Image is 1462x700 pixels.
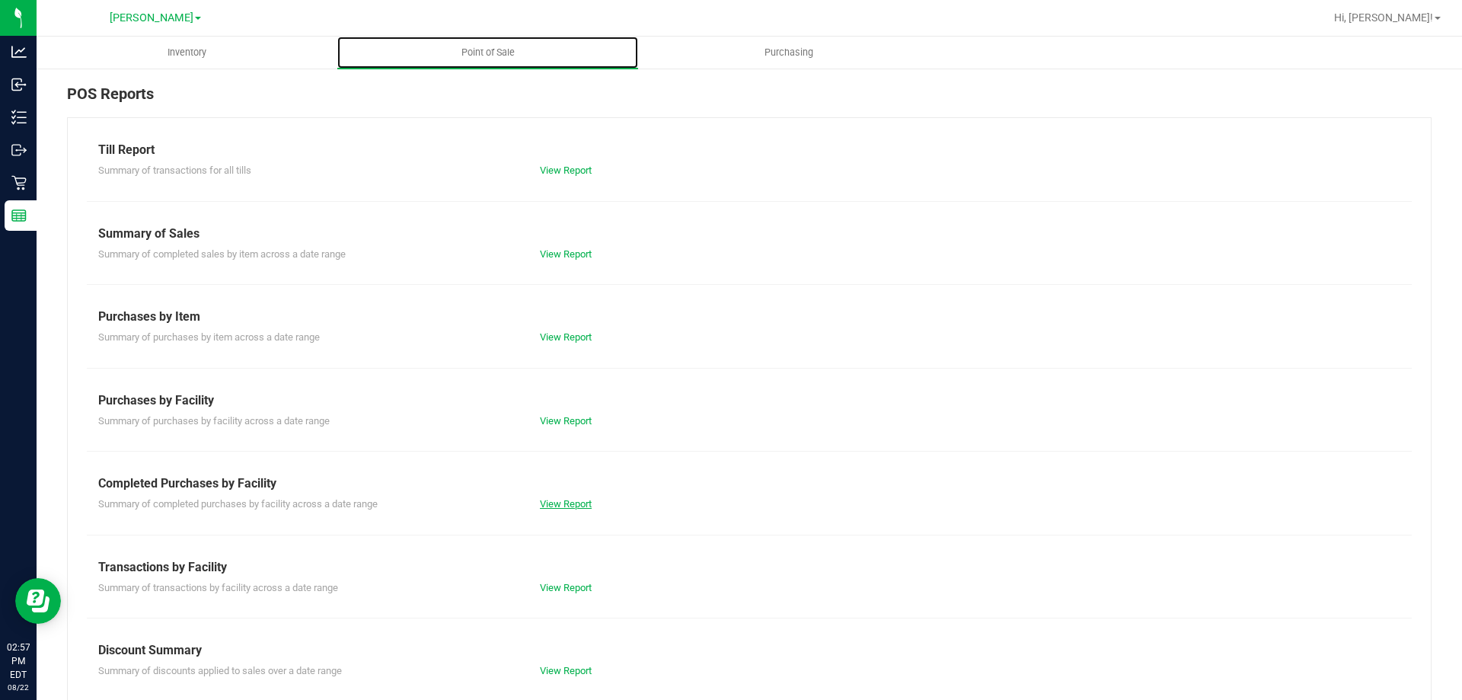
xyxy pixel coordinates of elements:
div: Purchases by Facility [98,392,1400,410]
div: Discount Summary [98,641,1400,660]
inline-svg: Inventory [11,110,27,125]
span: [PERSON_NAME] [110,11,193,24]
span: Inventory [147,46,227,59]
span: Summary of transactions for all tills [98,165,251,176]
a: View Report [540,248,592,260]
a: View Report [540,415,592,427]
span: Summary of completed sales by item across a date range [98,248,346,260]
a: View Report [540,165,592,176]
inline-svg: Reports [11,208,27,223]
span: Point of Sale [441,46,535,59]
inline-svg: Retail [11,175,27,190]
a: View Report [540,582,592,593]
iframe: Resource center [15,578,61,624]
span: Summary of purchases by facility across a date range [98,415,330,427]
inline-svg: Analytics [11,44,27,59]
div: Till Report [98,141,1400,159]
a: Point of Sale [337,37,638,69]
div: POS Reports [67,82,1432,117]
inline-svg: Outbound [11,142,27,158]
a: View Report [540,331,592,343]
a: View Report [540,665,592,676]
inline-svg: Inbound [11,77,27,92]
span: Hi, [PERSON_NAME]! [1334,11,1433,24]
p: 02:57 PM EDT [7,641,30,682]
div: Summary of Sales [98,225,1400,243]
a: Purchasing [638,37,939,69]
div: Completed Purchases by Facility [98,475,1400,493]
span: Summary of purchases by item across a date range [98,331,320,343]
a: Inventory [37,37,337,69]
div: Transactions by Facility [98,558,1400,577]
span: Summary of completed purchases by facility across a date range [98,498,378,510]
div: Purchases by Item [98,308,1400,326]
span: Summary of discounts applied to sales over a date range [98,665,342,676]
a: View Report [540,498,592,510]
span: Purchasing [744,46,834,59]
p: 08/22 [7,682,30,693]
span: Summary of transactions by facility across a date range [98,582,338,593]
